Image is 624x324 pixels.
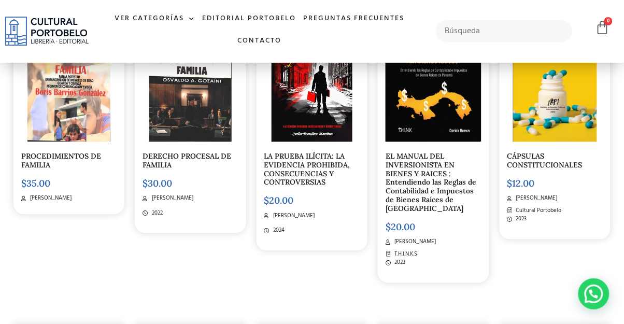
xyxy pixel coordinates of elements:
span: 2023 [514,215,527,224]
span: $ [507,178,513,190]
bdi: 30.00 [143,178,172,190]
a: LA PRUEBA ILÍCITA: LA EVIDENCIA PROHIBIDA, CONSECUENCIAS Y CONTROVERSIAS [264,152,350,187]
img: Captura de pantalla 2025-07-16 103503 [513,12,597,142]
span: [PERSON_NAME] [271,212,315,221]
span: T.H.I.N.K.S [392,250,418,259]
span: 2024 [271,227,285,235]
span: Cultural Portobelo [514,207,562,216]
img: 81Xhe+lqSeL._SY466_ [272,12,352,142]
span: [PERSON_NAME] [149,194,193,203]
span: $ [386,221,391,233]
bdi: 20.00 [386,221,415,233]
a: DERECHO PROCESAL DE FAMILIA [143,152,231,170]
span: [PERSON_NAME] [514,194,558,203]
a: EL MANUAL DEL INVERSIONISTA EN BIENES Y RAICES : Entendiendo las Reglas de Contabilidad e Impuest... [386,152,476,214]
bdi: 35.00 [21,178,50,190]
a: Preguntas frecuentes [300,8,408,30]
span: $ [264,195,270,207]
a: Contacto [234,30,285,52]
img: Captura de pantalla 2025-08-12 145524 [27,12,110,142]
span: 2023 [392,259,406,267]
a: CÁPSULAS CONSTITUCIONALES [507,152,583,170]
input: Búsqueda [436,20,573,42]
a: Ver Categorías [111,8,198,30]
span: [PERSON_NAME] [392,238,436,247]
img: Captura de pantalla 2025-08-12 142800 [149,12,232,142]
img: RP77216 [386,12,481,142]
span: 0 [604,17,613,25]
span: $ [143,178,148,190]
a: PROCEDIMIENTOS DE FAMILIA [21,152,101,170]
span: $ [21,178,26,190]
bdi: 12.00 [507,178,535,190]
span: 2022 [149,209,163,218]
span: [PERSON_NAME] [28,194,72,203]
a: 0 [595,20,609,35]
bdi: 20.00 [264,195,294,207]
a: Editorial Portobelo [198,8,300,30]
